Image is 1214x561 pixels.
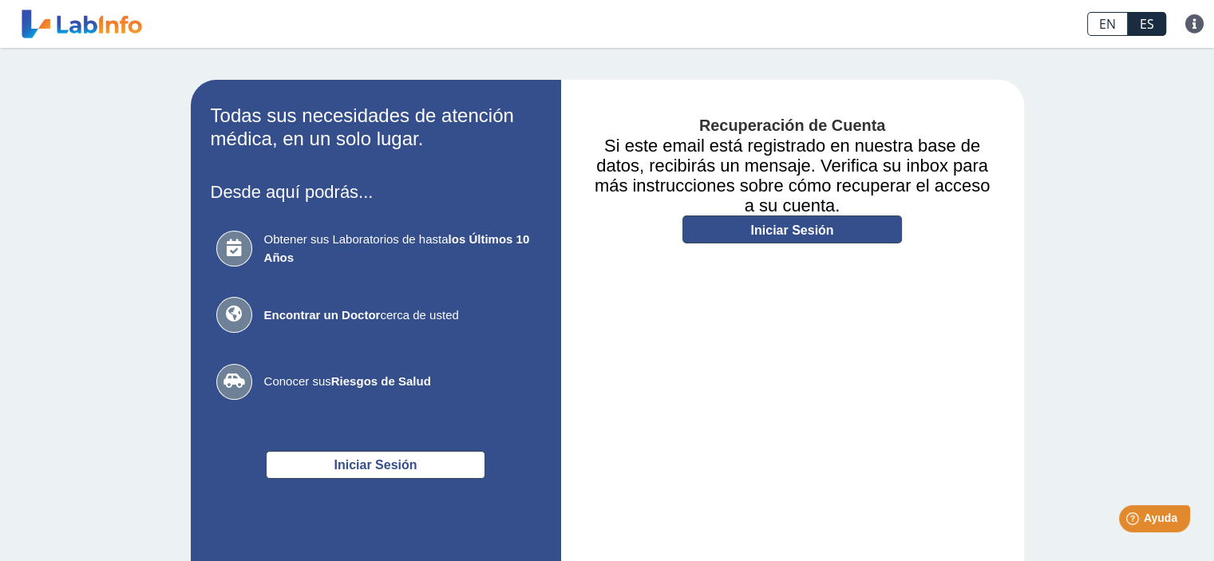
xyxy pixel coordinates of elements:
span: Obtener sus Laboratorios de hasta [264,231,536,267]
h3: Si este email está registrado en nuestra base de datos, recibirás un mensaje. Verifica su inbox p... [585,136,1000,215]
a: Iniciar Sesión [682,215,902,243]
h4: Recuperación de Cuenta [585,117,1000,136]
h2: Todas sus necesidades de atención médica, en un solo lugar. [211,105,541,151]
h3: Desde aquí podrás... [211,182,541,202]
b: los Últimos 10 Años [264,232,530,264]
b: Riesgos de Salud [331,374,431,388]
button: Iniciar Sesión [266,451,485,479]
a: EN [1087,12,1128,36]
b: Encontrar un Doctor [264,308,381,322]
a: ES [1128,12,1166,36]
iframe: Help widget launcher [1072,499,1196,543]
span: cerca de usted [264,306,536,325]
span: Conocer sus [264,373,536,391]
